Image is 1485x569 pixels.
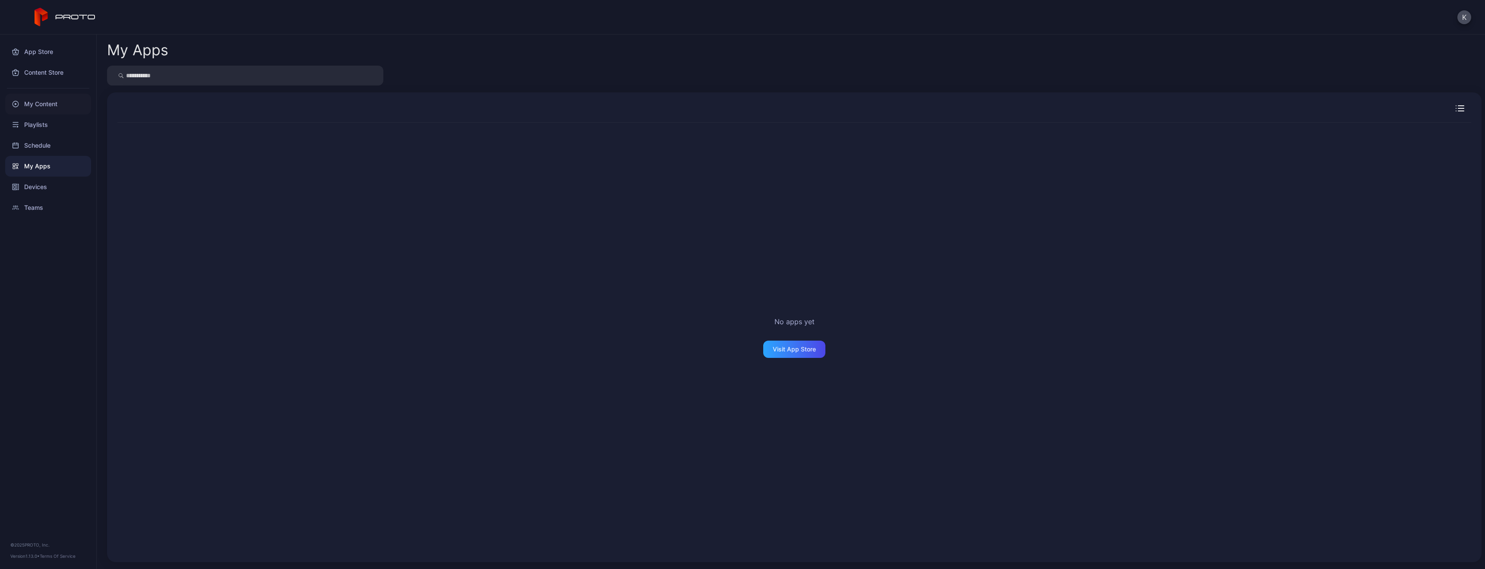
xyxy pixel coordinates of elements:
a: My Apps [5,156,91,177]
a: Playlists [5,114,91,135]
button: Visit App Store [763,341,825,358]
a: Teams [5,197,91,218]
span: Version 1.13.0 • [10,553,40,559]
a: Content Store [5,62,91,83]
a: Devices [5,177,91,197]
a: Schedule [5,135,91,156]
a: App Store [5,41,91,62]
button: K [1457,10,1471,24]
h2: No apps yet [774,316,815,327]
div: Visit App Store [773,346,816,353]
a: My Content [5,94,91,114]
div: My Apps [107,43,168,57]
a: Terms Of Service [40,553,76,559]
div: © 2025 PROTO, Inc. [10,541,86,548]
